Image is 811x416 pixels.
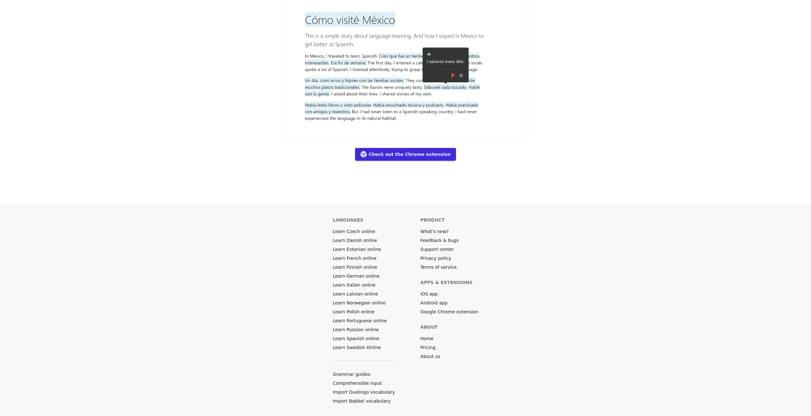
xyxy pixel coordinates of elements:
a: Learn Portuguese online [333,317,387,324]
a: Learn Norwegian online [333,300,386,306]
a: Comprehensible input [333,380,382,386]
a: Import Duolingo vocabulary [333,389,395,395]
a: Check out the Chrome extension [355,148,456,161]
a: What's new? [420,228,449,235]
a: iOS app [420,291,438,297]
a: Import Babbel vocabulary [333,398,390,404]
a: Google Chrome extension [420,309,478,315]
a: Home [420,335,433,342]
a: About us [420,353,440,360]
a: Learn Italian online [333,282,375,288]
a: Feedback & bugs [420,237,459,244]
a: Terms of service [420,264,457,270]
h6: Languages [333,217,363,223]
a: Learn German online [333,273,380,279]
a: Learn French online [333,255,376,261]
a: Android app [420,300,447,306]
a: Learn Danish online [333,237,377,244]
a: Grammar guides [333,371,370,377]
a: Learn Estonian online [333,246,381,252]
h6: Product [420,217,445,223]
img: Chrome extension for language learning [296,6,493,125]
a: Learn Latvian online [333,291,378,297]
a: Learn Polish online [333,309,374,315]
a: Support center [420,246,454,252]
a: Pricing [420,344,435,351]
a: Learn Czech online [333,228,375,235]
a: Privacy policy [420,255,451,261]
h6: About [420,324,438,330]
a: Learn Spanish online [333,335,379,342]
a: Learn Russian online [333,326,379,333]
a: Learn Finnish online [333,264,377,270]
a: Learn Swedish Online [333,344,381,351]
h6: Apps & extensions [420,279,473,286]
